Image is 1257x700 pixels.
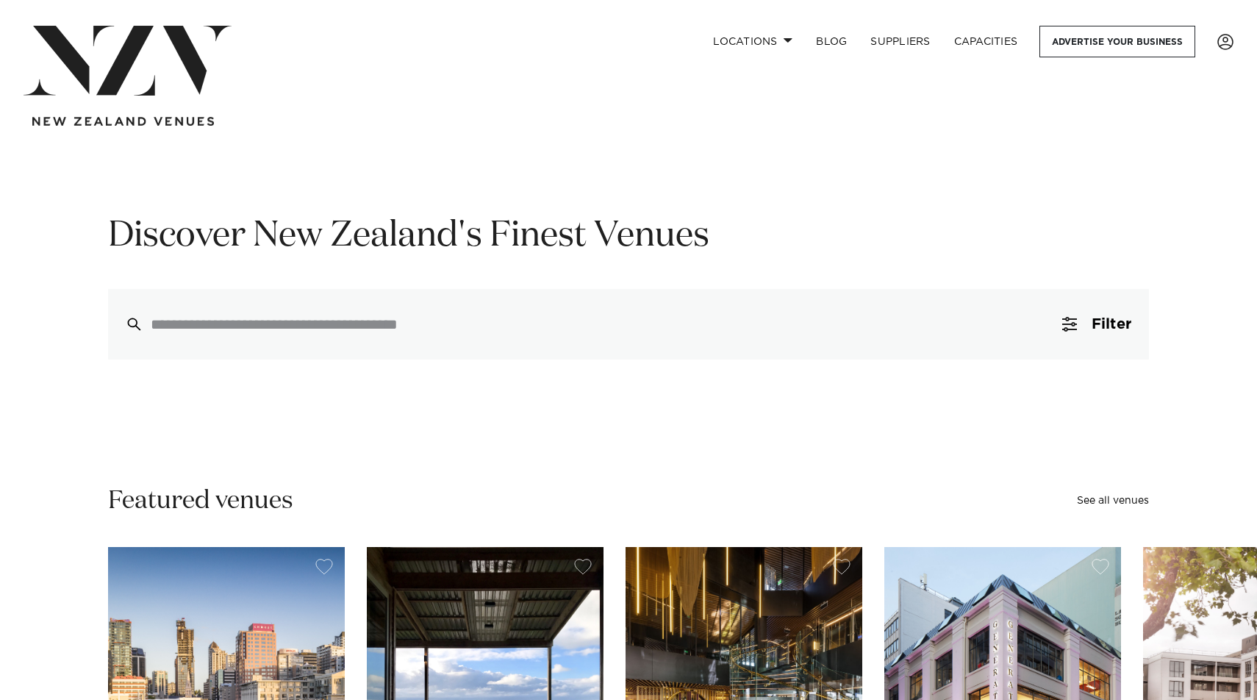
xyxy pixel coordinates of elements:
[1092,317,1131,332] span: Filter
[859,26,942,57] a: SUPPLIERS
[108,485,293,518] h2: Featured venues
[32,117,214,126] img: new-zealand-venues-text.png
[108,213,1149,260] h1: Discover New Zealand's Finest Venues
[701,26,804,57] a: Locations
[804,26,859,57] a: BLOG
[1077,496,1149,506] a: See all venues
[1045,289,1149,360] button: Filter
[1039,26,1195,57] a: Advertise your business
[942,26,1030,57] a: Capacities
[24,26,232,96] img: nzv-logo.png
